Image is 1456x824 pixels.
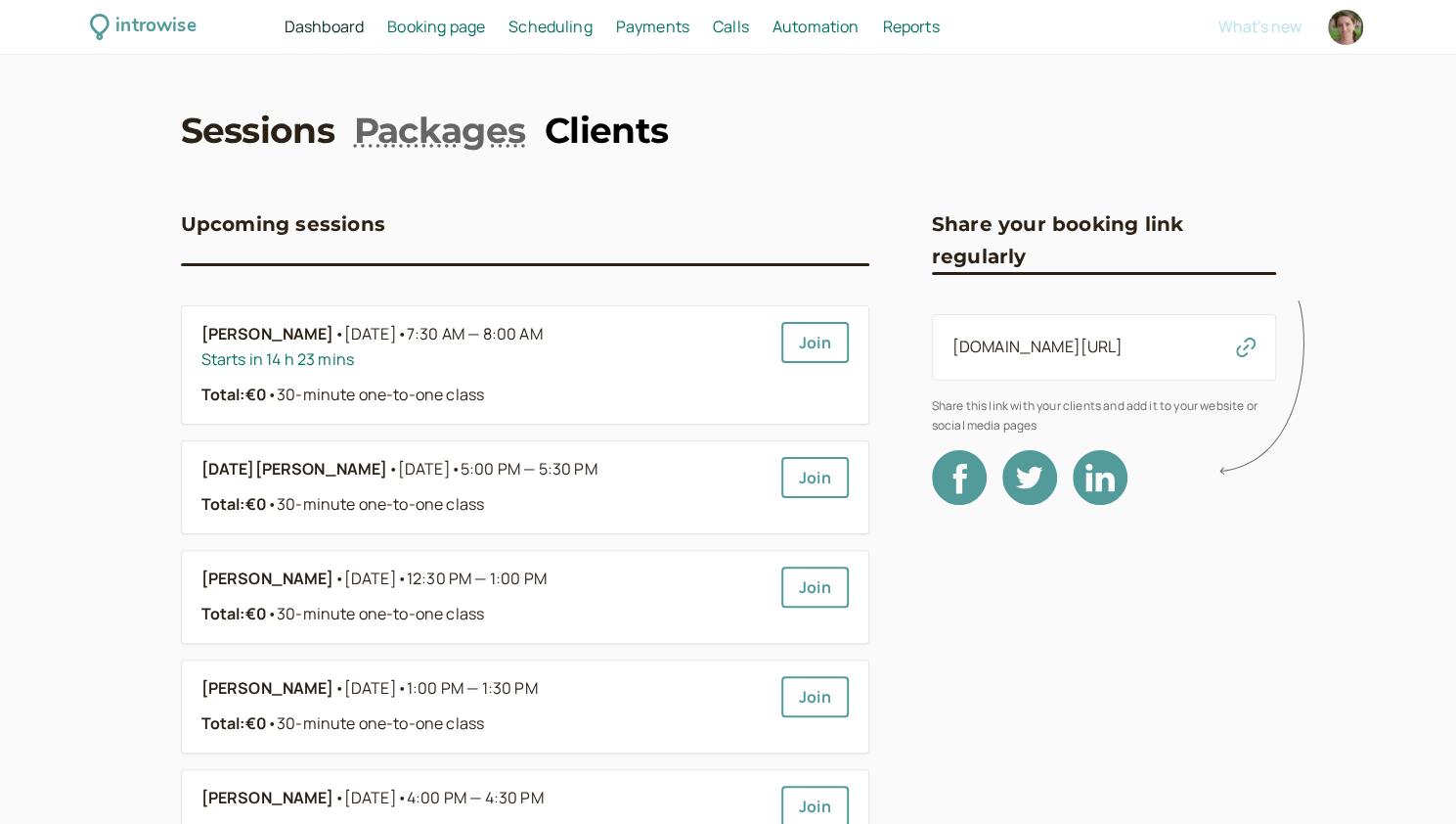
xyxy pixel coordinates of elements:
b: [PERSON_NAME] [201,567,334,592]
span: • [397,677,407,699]
span: • [451,458,461,480]
h3: Upcoming sessions [181,208,385,240]
span: • [397,787,407,808]
span: Reports [882,16,939,37]
strong: Total: €0 [201,712,267,734]
a: Join [781,567,849,608]
a: Scheduling [508,15,593,40]
span: [DATE] [344,567,547,592]
b: [PERSON_NAME] [201,786,334,811]
strong: Total: €0 [201,603,267,624]
span: Dashboard [285,16,364,37]
button: What's new [1218,18,1302,35]
div: introwise [115,12,196,42]
span: 30-minute one-to-one class [267,603,484,624]
span: What's new [1218,16,1302,37]
span: Payments [616,16,689,37]
span: • [397,323,407,344]
span: 7:30 AM — 8:00 AM [407,323,543,344]
a: Join [781,457,849,498]
span: 30-minute one-to-one class [267,384,484,405]
span: 4:00 PM — 4:30 PM [407,787,544,808]
a: Booking page [387,15,485,40]
a: [PERSON_NAME]•[DATE]•1:00 PM — 1:30 PMTotal:€0•30-minute one-to-one class [201,676,766,737]
a: Account [1325,7,1366,48]
a: [PERSON_NAME]•[DATE]•7:30 AM — 8:00 AMStarts in 14 h 23 minsTotal:€0•30-minute one-to-one class [201,322,766,408]
span: • [267,712,277,734]
span: [DATE] [344,786,544,811]
span: Booking page [387,16,485,37]
a: [DOMAIN_NAME][URL] [952,336,1124,357]
span: • [397,568,407,589]
div: Starts in 14 h 23 mins [201,347,766,373]
a: Payments [616,15,689,40]
span: Calls [713,16,749,37]
span: • [334,567,344,592]
span: • [267,384,277,405]
span: 30-minute one-to-one class [267,712,484,734]
strong: Total: €0 [201,493,267,515]
a: Join [781,322,849,363]
span: • [334,676,344,702]
a: Calls [713,15,749,40]
a: Dashboard [285,15,364,40]
a: [PERSON_NAME]•[DATE]•12:30 PM — 1:00 PMTotal:€0•30-minute one-to-one class [201,567,766,627]
span: • [334,322,344,347]
span: [DATE] [398,457,597,482]
span: [DATE] [344,676,538,702]
span: • [334,786,344,811]
span: 30-minute one-to-one class [267,493,484,515]
span: 1:00 PM — 1:30 PM [407,677,538,699]
span: • [388,457,398,482]
a: introwise [90,12,197,42]
h3: Share your booking link regularly [932,208,1276,272]
span: • [267,603,277,624]
a: Join [781,676,849,717]
span: Share this link with your clients and add it to your website or social media pages [932,396,1276,435]
a: Clients [545,106,668,155]
b: [DATE][PERSON_NAME] [201,457,388,482]
span: Automation [772,16,860,37]
b: [PERSON_NAME] [201,322,334,347]
span: [DATE] [344,322,543,347]
a: [DATE][PERSON_NAME]•[DATE]•5:00 PM — 5:30 PMTotal:€0•30-minute one-to-one class [201,457,766,518]
iframe: Chat Widget [1358,730,1456,824]
span: Scheduling [508,16,593,37]
a: Reports [882,15,939,40]
a: Sessions [181,106,334,155]
span: 12:30 PM — 1:00 PM [407,568,547,589]
span: 5:00 PM — 5:30 PM [461,458,597,480]
b: [PERSON_NAME] [201,676,334,702]
a: Automation [772,15,860,40]
span: • [267,493,277,515]
strong: Total: €0 [201,384,267,405]
a: Packages [354,106,525,155]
